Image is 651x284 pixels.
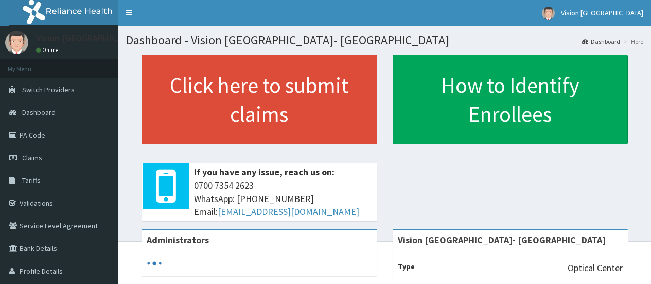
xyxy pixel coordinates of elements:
[398,262,415,271] b: Type
[218,206,359,218] a: [EMAIL_ADDRESS][DOMAIN_NAME]
[194,166,335,178] b: If you have any issue, reach us on:
[36,34,147,43] p: Vision [GEOGRAPHIC_DATA]
[542,7,555,20] img: User Image
[142,55,377,144] a: Click here to submit claims
[398,234,606,246] strong: Vision [GEOGRAPHIC_DATA]- [GEOGRAPHIC_DATA]
[393,55,628,144] a: How to Identify Enrollees
[5,31,28,54] img: User Image
[582,37,620,46] a: Dashboard
[147,234,209,246] b: Administrators
[22,108,56,117] span: Dashboard
[147,256,162,271] svg: audio-loading
[126,34,643,47] h1: Dashboard - Vision [GEOGRAPHIC_DATA]- [GEOGRAPHIC_DATA]
[36,46,61,54] a: Online
[22,176,41,185] span: Tariffs
[194,179,372,219] span: 0700 7354 2623 WhatsApp: [PHONE_NUMBER] Email:
[621,37,643,46] li: Here
[22,85,75,94] span: Switch Providers
[568,261,623,275] p: Optical Center
[561,8,643,18] span: Vision [GEOGRAPHIC_DATA]
[22,153,42,162] span: Claims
